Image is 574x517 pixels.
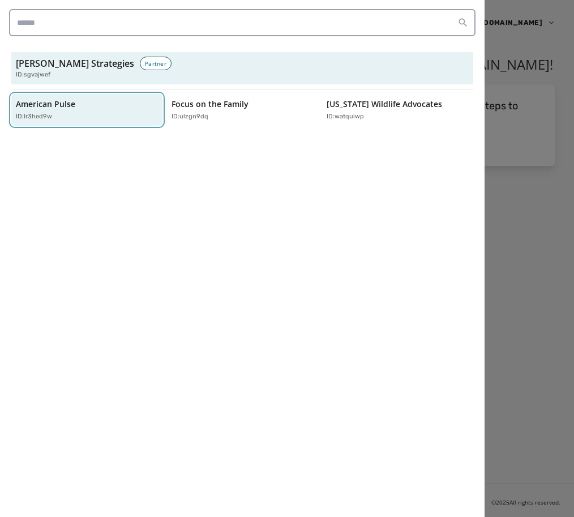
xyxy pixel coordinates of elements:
p: American Pulse [16,99,75,110]
button: American PulseID:lr3hed9w [11,94,162,126]
p: ID: watquiwp [327,112,364,122]
p: ID: ulzgn9dq [172,112,208,122]
div: Partner [140,57,172,70]
button: Focus on the FamilyID:ulzgn9dq [167,94,318,126]
p: [US_STATE] Wildlife Advocates [327,99,442,110]
p: Focus on the Family [172,99,249,110]
button: [US_STATE] Wildlife AdvocatesID:watquiwp [322,94,473,126]
p: ID: lr3hed9w [16,112,52,122]
button: [PERSON_NAME] StrategiesPartnerID:sgvajwef [11,52,473,84]
span: ID: sgvajwef [16,70,50,80]
h3: [PERSON_NAME] Strategies [16,57,134,70]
